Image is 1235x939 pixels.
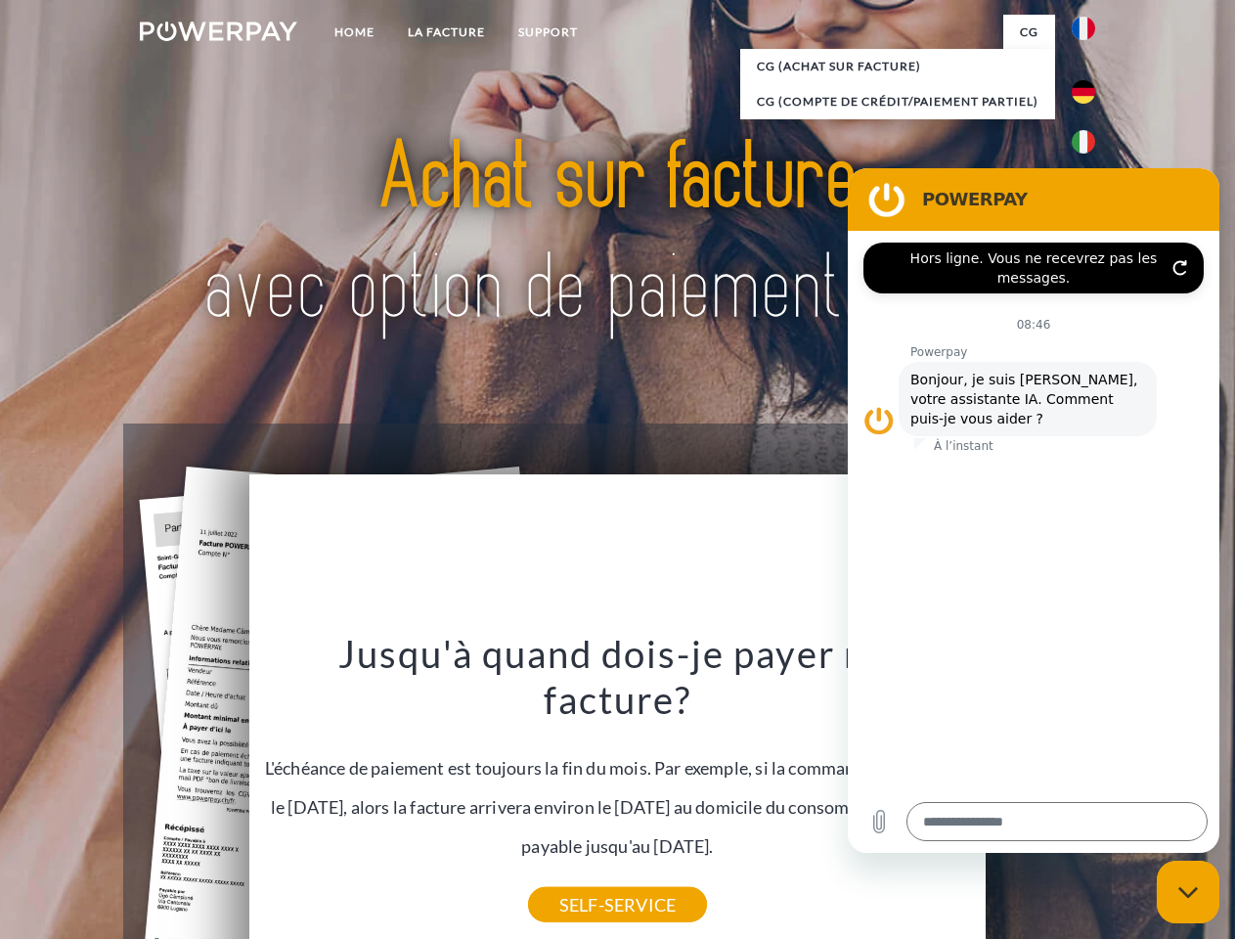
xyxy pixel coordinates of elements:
[1072,130,1095,154] img: it
[740,49,1055,84] a: CG (achat sur facture)
[261,630,975,905] div: L'échéance de paiement est toujours la fin du mois. Par exemple, si la commande a été passée le [...
[318,15,391,50] a: Home
[740,84,1055,119] a: CG (Compte de crédit/paiement partiel)
[187,94,1048,375] img: title-powerpay_fr.svg
[502,15,595,50] a: Support
[1157,861,1219,923] iframe: Bouton de lancement de la fenêtre de messagerie, conversation en cours
[1072,17,1095,40] img: fr
[848,168,1219,853] iframe: Fenêtre de messagerie
[1003,15,1055,50] a: CG
[261,630,975,724] h3: Jusqu'à quand dois-je payer ma facture?
[528,887,707,922] a: SELF-SERVICE
[1072,80,1095,104] img: de
[140,22,297,41] img: logo-powerpay-white.svg
[391,15,502,50] a: LA FACTURE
